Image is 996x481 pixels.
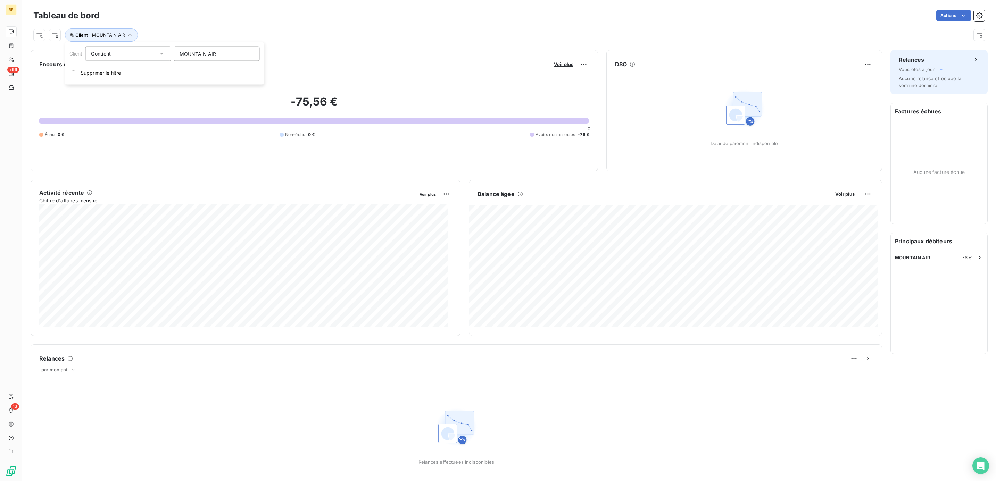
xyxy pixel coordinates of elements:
[39,95,589,116] h2: -75,56 €
[913,168,965,176] span: Aucune facture échue
[75,32,125,38] span: Client : MOUNTAIN AIR
[6,68,16,79] a: +99
[81,69,121,76] span: Supprimer le filtre
[554,61,573,67] span: Voir plus
[58,132,64,138] span: 0 €
[39,197,415,204] span: Chiffre d'affaires mensuel
[418,459,494,465] span: Relances effectuées indisponibles
[65,65,264,81] button: Supprimer le filtre
[835,191,855,197] span: Voir plus
[536,132,575,138] span: Avoirs non associés
[578,132,589,138] span: -76 €
[7,67,19,73] span: +99
[420,192,436,197] span: Voir plus
[285,132,305,138] span: Non-échu
[91,50,111,56] span: Contient
[615,60,627,68] h6: DSO
[899,76,961,88] span: Aucune relance effectuée la semaine dernière.
[39,188,84,197] h6: Activité récente
[899,56,924,64] h6: Relances
[552,61,575,67] button: Voir plus
[308,132,315,138] span: 0 €
[972,457,989,474] div: Open Intercom Messenger
[711,141,778,146] span: Délai de paiement indisponible
[39,354,65,363] h6: Relances
[33,9,99,22] h3: Tableau de bord
[588,126,590,132] span: 0
[39,60,79,68] h6: Encours client
[899,67,938,72] span: Vous êtes à jour !
[174,47,259,61] input: placeholder
[833,191,857,197] button: Voir plus
[895,255,930,260] span: MOUNTAIN AIR
[417,191,438,197] button: Voir plus
[6,466,17,477] img: Logo LeanPay
[41,367,68,372] span: par montant
[722,86,766,131] img: Empty state
[65,28,138,42] button: Client : MOUNTAIN AIR
[434,405,479,449] img: Empty state
[478,190,515,198] h6: Balance âgée
[45,132,55,138] span: Échu
[11,403,19,410] span: 13
[891,233,987,250] h6: Principaux débiteurs
[936,10,971,21] button: Actions
[69,51,83,57] span: Client
[960,255,972,260] span: -76 €
[891,103,987,120] h6: Factures échues
[6,4,17,15] div: BE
